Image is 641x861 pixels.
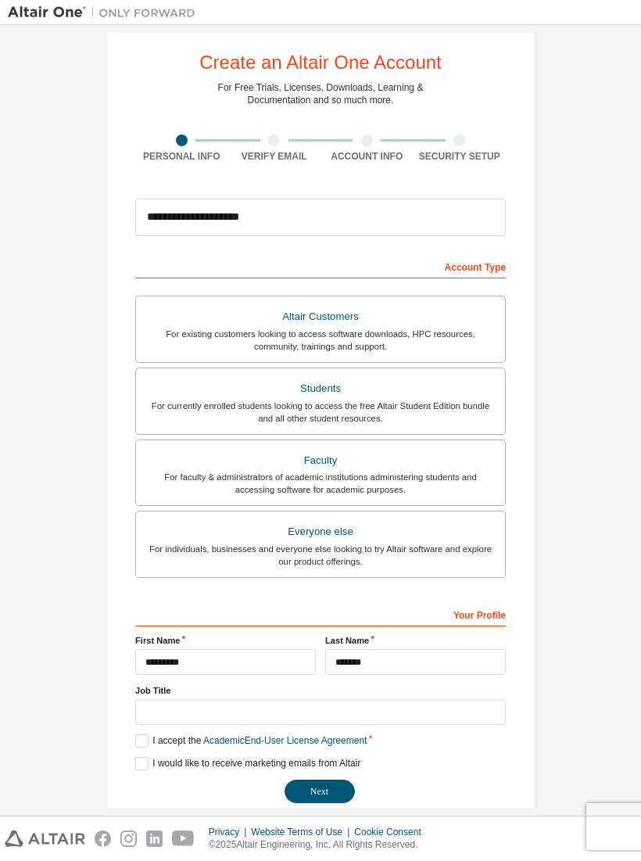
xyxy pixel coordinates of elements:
[320,150,414,163] div: Account Info
[354,826,430,838] div: Cookie Consent
[203,735,367,746] a: Academic End-User License Agreement
[135,150,228,163] div: Personal Info
[145,543,496,568] div: For individuals, businesses and everyone else looking to try Altair software and explore our prod...
[228,150,321,163] div: Verify Email
[146,831,163,847] img: linkedin.svg
[135,684,506,697] label: Job Title
[325,634,506,647] label: Last Name
[95,831,111,847] img: facebook.svg
[135,757,360,770] label: I would like to receive marketing emails from Altair
[285,780,355,803] button: Next
[145,378,496,400] div: Students
[120,831,137,847] img: instagram.svg
[145,328,496,353] div: For existing customers looking to access software downloads, HPC resources, community, trainings ...
[5,831,85,847] img: altair_logo.svg
[145,400,496,425] div: For currently enrolled students looking to access the free Altair Student Edition bundle and all ...
[135,601,506,626] div: Your Profile
[209,838,431,852] p: © 2025 Altair Engineering, Inc. All Rights Reserved.
[218,81,424,106] div: For Free Trials, Licenses, Downloads, Learning & Documentation and so much more.
[145,521,496,543] div: Everyone else
[135,734,367,748] label: I accept the
[8,5,203,20] img: Altair One
[145,306,496,328] div: Altair Customers
[135,253,506,278] div: Account Type
[145,471,496,496] div: For faculty & administrators of academic institutions administering students and accessing softwa...
[172,831,195,847] img: youtube.svg
[145,450,496,472] div: Faculty
[135,634,316,647] label: First Name
[414,150,507,163] div: Security Setup
[251,826,354,838] div: Website Terms of Use
[199,53,442,72] div: Create an Altair One Account
[209,826,251,838] div: Privacy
